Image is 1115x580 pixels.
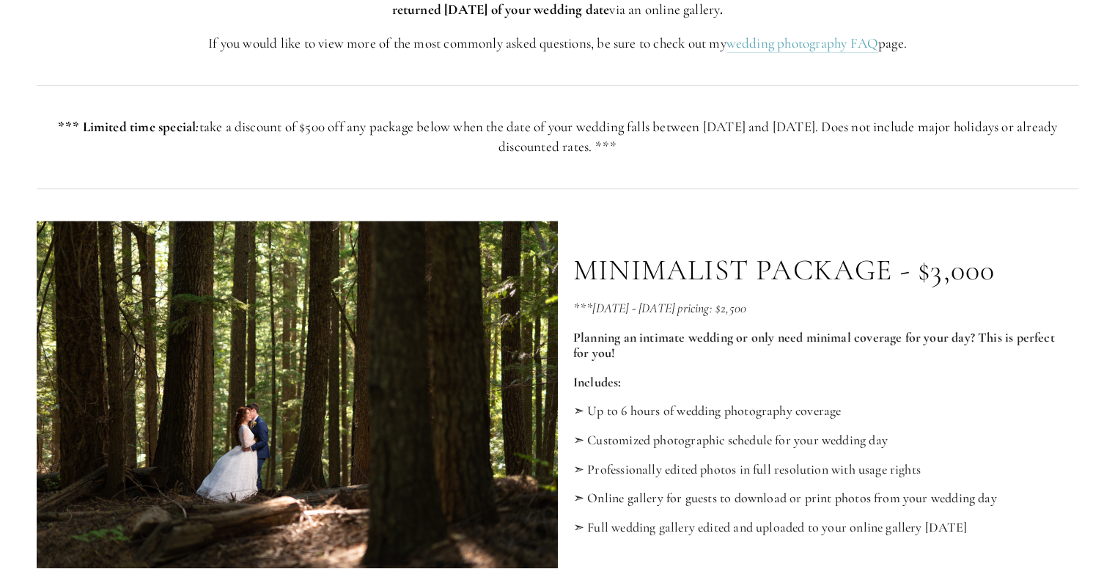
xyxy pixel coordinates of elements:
[196,118,199,135] em: :
[573,329,1058,361] strong: Planning an intimate wedding or only need minimal coverage for your day? This is perfect for you!
[573,403,1063,419] p: ➣ Up to 6 hours of wedding photography coverage
[573,462,1063,478] p: ➣ Professionally edited photos in full resolution with usage rights
[37,117,1078,156] p: take a discount of $500 off any package below when the date of your wedding falls between [DATE] ...
[573,374,622,390] strong: Includes:
[726,34,878,53] a: wedding photography FAQ
[573,520,1063,536] p: ➣ Full wedding gallery edited and uploaded to your online gallery [DATE]
[720,1,723,18] strong: .
[573,433,1063,449] p: ➣ Customized photographic schedule for your wedding day
[573,252,995,287] p: minimalist Package - $3,000
[573,491,1063,507] p: ➣ Online gallery for guests to download or print photos from your wedding day
[573,300,746,316] em: ***[DATE] - [DATE] pricing: $2,500
[58,118,199,135] strong: *** Limited time special
[37,34,1078,54] p: If you would like to view more of the most commonly asked questions, be sure to check out my page.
